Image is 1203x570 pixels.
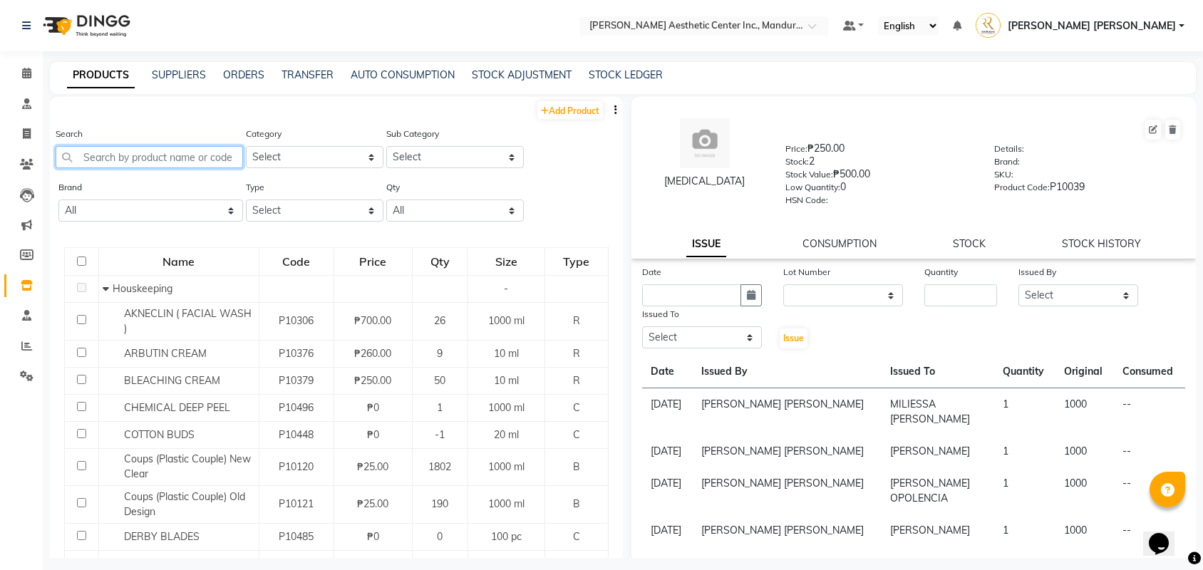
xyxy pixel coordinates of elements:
div: Qty [413,249,467,274]
th: Original [1055,356,1114,388]
label: Qty [386,181,400,194]
td: [DATE] [642,514,693,546]
span: C [573,428,580,441]
button: Issue [780,328,807,348]
label: Type [246,181,264,194]
label: Lot Number [783,266,830,279]
span: Coups (Plastic Couple) Old Design [124,490,245,518]
span: - [504,282,508,295]
div: P10039 [994,180,1182,199]
label: Details: [994,142,1024,155]
span: P10445 [279,557,314,570]
th: Issued To [882,356,994,388]
td: MILIESSA [PERSON_NAME] [882,388,994,436]
td: -- [1114,435,1185,467]
span: 1000 ml [488,314,525,327]
label: Issued By [1018,266,1056,279]
label: Product Code: [994,181,1050,194]
td: 1 [994,467,1055,514]
a: STOCK LEDGER [589,68,663,81]
span: P10379 [279,374,314,387]
td: [DATE] [642,388,693,436]
span: P10376 [279,347,314,360]
label: Stock Value: [785,168,833,181]
label: Issued To [642,308,679,321]
a: CONSUMPTION [802,237,877,250]
td: 1000 [1055,514,1114,546]
img: MABELL DELA PENA [976,13,1001,38]
a: STOCK HISTORY [1062,237,1141,250]
th: Date [642,356,693,388]
td: 1 [994,514,1055,546]
span: P10496 [279,401,314,414]
td: [PERSON_NAME] OPOLENCIA [882,467,994,514]
span: P10448 [279,428,314,441]
td: [DATE] [642,467,693,514]
a: TRANSFER [282,68,334,81]
label: Brand: [994,155,1020,168]
span: AKNECLIN ( FACIAL WASH ) [124,307,252,335]
span: 0 [437,530,443,543]
span: Collapse Row [103,282,113,295]
span: [PERSON_NAME] [PERSON_NAME] [1008,19,1176,33]
span: 190 [431,497,448,510]
span: P10121 [279,497,314,510]
span: R [573,314,580,327]
span: DISPOSABLE FACE MASK [124,557,246,570]
td: -- [1114,388,1185,436]
span: 100 pc [491,530,522,543]
th: Consumed [1114,356,1185,388]
span: ARBUTIN CREAM [124,347,207,360]
div: [MEDICAL_DATA] [646,174,764,189]
td: -- [1114,467,1185,514]
a: SUPPLIERS [152,68,206,81]
span: C [573,401,580,414]
span: ₱0 [367,557,379,570]
span: ₱250.00 [354,374,391,387]
label: Search [56,128,83,140]
div: 2 [785,154,973,174]
label: Category [246,128,282,140]
td: [PERSON_NAME] [PERSON_NAME] [693,514,882,546]
span: B [573,497,580,510]
a: ORDERS [223,68,264,81]
label: Stock: [785,155,809,168]
a: STOCK ADJUSTMENT [472,68,572,81]
label: Brand [58,181,82,194]
span: 10 ml [494,347,519,360]
a: PRODUCTS [67,63,135,88]
span: ₱0 [367,401,379,414]
span: 1802 [428,460,451,473]
div: Type [546,249,607,274]
label: Low Quantity: [785,181,840,194]
a: ISSUE [686,232,726,257]
span: 1 [437,401,443,414]
span: 1000 ml [488,401,525,414]
span: DERBY BLADES [124,530,200,543]
a: STOCK [953,237,986,250]
div: ₱250.00 [785,141,973,161]
td: 1000 [1055,467,1114,514]
td: [PERSON_NAME] [882,435,994,467]
label: Date [642,266,661,279]
label: Sub Category [386,128,439,140]
span: P10306 [279,314,314,327]
span: R [573,374,580,387]
span: COTTON BUDS [124,428,195,441]
div: ₱500.00 [785,167,973,187]
span: BLEACHING CREAM [124,374,220,387]
td: [PERSON_NAME] [PERSON_NAME] [693,467,882,514]
span: 1000 ml [488,497,525,510]
td: 1 [994,435,1055,467]
span: 1000 ml [488,460,525,473]
span: P10120 [279,460,314,473]
input: Search by product name or code [56,146,243,168]
span: ₱260.00 [354,347,391,360]
span: R [573,347,580,360]
td: 1 [994,388,1055,436]
label: Quantity [924,266,958,279]
label: Price: [785,142,807,155]
td: 1000 [1055,388,1114,436]
span: P10485 [279,530,314,543]
span: C [573,557,580,570]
